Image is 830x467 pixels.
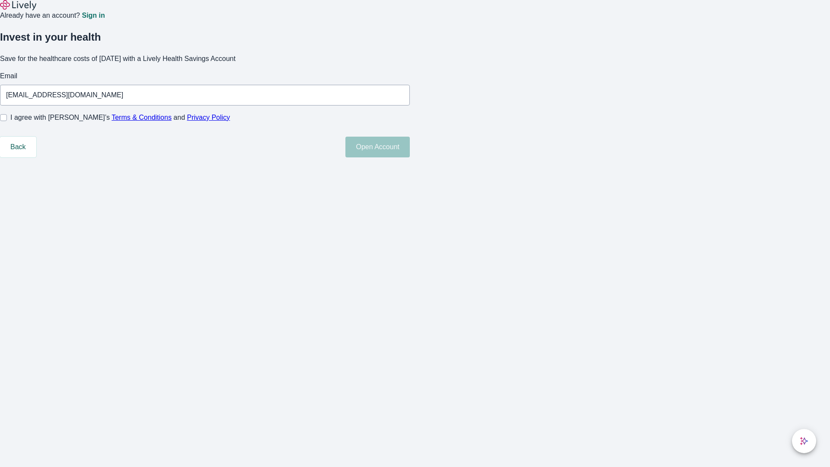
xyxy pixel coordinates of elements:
a: Privacy Policy [187,114,230,121]
button: chat [792,429,816,453]
svg: Lively AI Assistant [800,437,808,445]
span: I agree with [PERSON_NAME]’s and [10,112,230,123]
a: Sign in [82,12,105,19]
a: Terms & Conditions [112,114,172,121]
